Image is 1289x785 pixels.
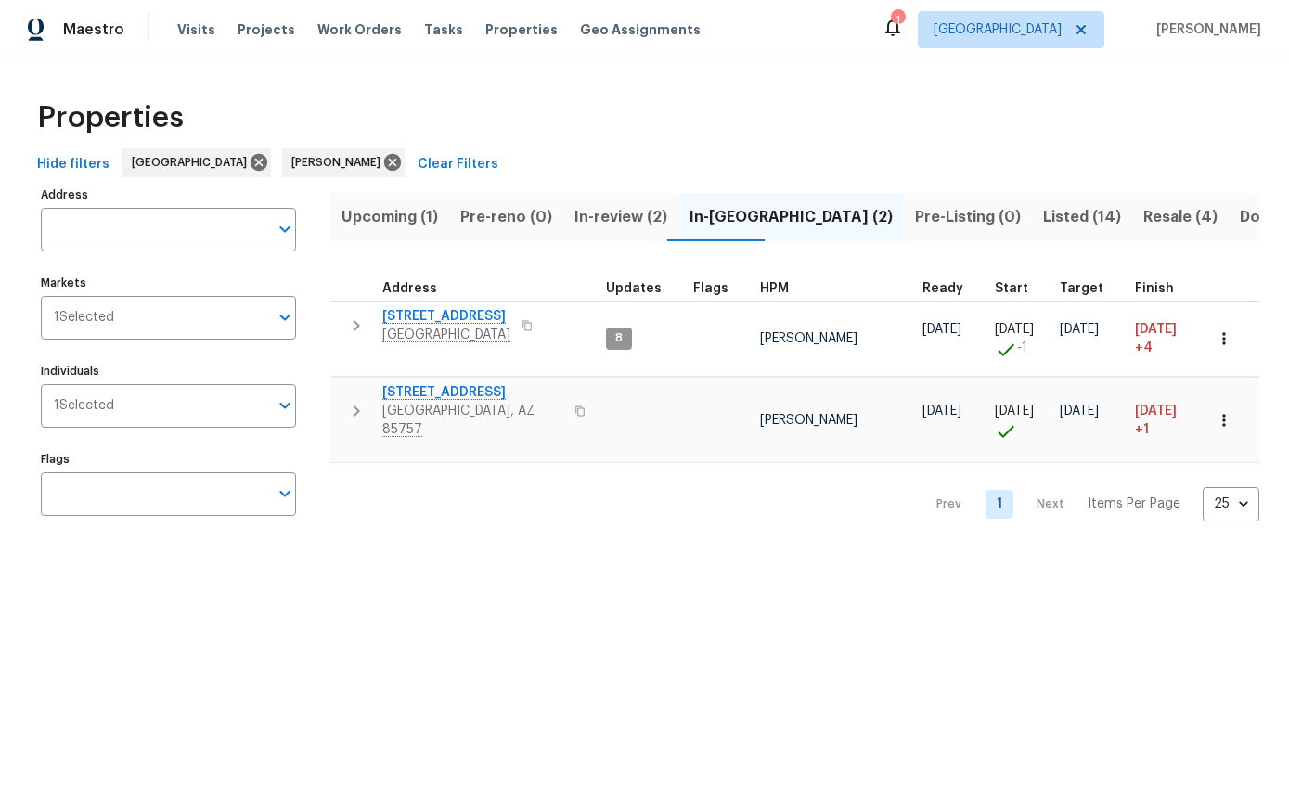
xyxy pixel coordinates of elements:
span: Visits [177,20,215,39]
span: [DATE] [922,405,961,418]
span: Updates [606,282,662,295]
span: In-[GEOGRAPHIC_DATA] (2) [690,204,893,230]
td: Scheduled to finish 4 day(s) late [1128,301,1198,377]
span: Flags [693,282,728,295]
span: Target [1060,282,1103,295]
span: [PERSON_NAME] [760,414,857,427]
span: Pre-reno (0) [460,204,552,230]
span: [PERSON_NAME] [760,332,857,345]
td: Scheduled to finish 1 day(s) late [1128,378,1198,463]
span: Resale (4) [1143,204,1218,230]
span: +4 [1135,339,1153,357]
div: Target renovation project end date [1060,282,1120,295]
div: Actual renovation start date [995,282,1045,295]
span: Work Orders [317,20,402,39]
span: [GEOGRAPHIC_DATA] [934,20,1062,39]
span: +1 [1135,420,1149,439]
span: Start [995,282,1028,295]
td: Project started on time [987,378,1052,463]
label: Address [41,189,296,200]
div: [GEOGRAPHIC_DATA] [122,148,271,177]
span: -1 [1017,339,1027,357]
td: Project started 1 days early [987,301,1052,377]
span: Finish [1135,282,1174,295]
span: 8 [608,330,630,346]
span: [DATE] [922,323,961,336]
button: Open [272,216,298,242]
div: Projected renovation finish date [1135,282,1191,295]
span: [DATE] [995,323,1034,336]
label: Markets [41,277,296,289]
span: Projects [238,20,295,39]
span: Listed (14) [1043,204,1121,230]
button: Open [272,481,298,507]
span: HPM [760,282,789,295]
span: Properties [37,109,184,127]
span: Geo Assignments [580,20,701,39]
span: [DATE] [1060,323,1099,336]
div: 25 [1203,480,1259,528]
button: Open [272,304,298,330]
span: [DATE] [1060,405,1099,418]
button: Hide filters [30,148,117,182]
p: Items Per Page [1088,495,1180,513]
span: 1 Selected [54,398,114,414]
span: Hide filters [37,153,110,176]
span: Upcoming (1) [342,204,438,230]
label: Flags [41,454,296,465]
span: Pre-Listing (0) [915,204,1021,230]
button: Open [272,392,298,418]
span: Address [382,282,437,295]
span: [PERSON_NAME] [1149,20,1261,39]
label: Individuals [41,366,296,377]
a: Goto page 1 [986,490,1013,519]
span: Ready [922,282,963,295]
div: [PERSON_NAME] [282,148,405,177]
button: Clear Filters [410,148,506,182]
span: In-review (2) [574,204,667,230]
span: [DATE] [1135,323,1177,336]
span: Tasks [424,23,463,36]
span: [DATE] [995,405,1034,418]
span: [PERSON_NAME] [291,153,388,172]
span: [DATE] [1135,405,1177,418]
span: 1 Selected [54,310,114,326]
span: Properties [485,20,558,39]
div: Earliest renovation start date (first business day after COE or Checkout) [922,282,980,295]
span: Maestro [63,20,124,39]
div: 1 [891,11,904,30]
span: [GEOGRAPHIC_DATA] [132,153,254,172]
nav: Pagination Navigation [919,474,1259,534]
span: Clear Filters [418,153,498,176]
